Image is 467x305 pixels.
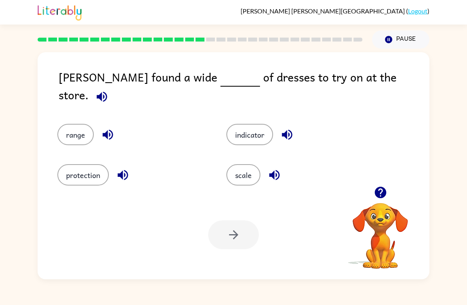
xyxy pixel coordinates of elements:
img: Literably [38,3,82,21]
button: Pause [372,30,429,49]
a: Logout [408,7,427,15]
button: indicator [226,124,273,145]
button: scale [226,164,260,186]
video: Your browser must support playing .mp4 files to use Literably. Please try using another browser. [341,191,420,270]
button: protection [57,164,109,186]
button: range [57,124,94,145]
span: [PERSON_NAME] [PERSON_NAME][GEOGRAPHIC_DATA] [241,7,406,15]
div: [PERSON_NAME] found a wide of dresses to try on at the store. [59,68,429,108]
div: ( ) [241,7,429,15]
